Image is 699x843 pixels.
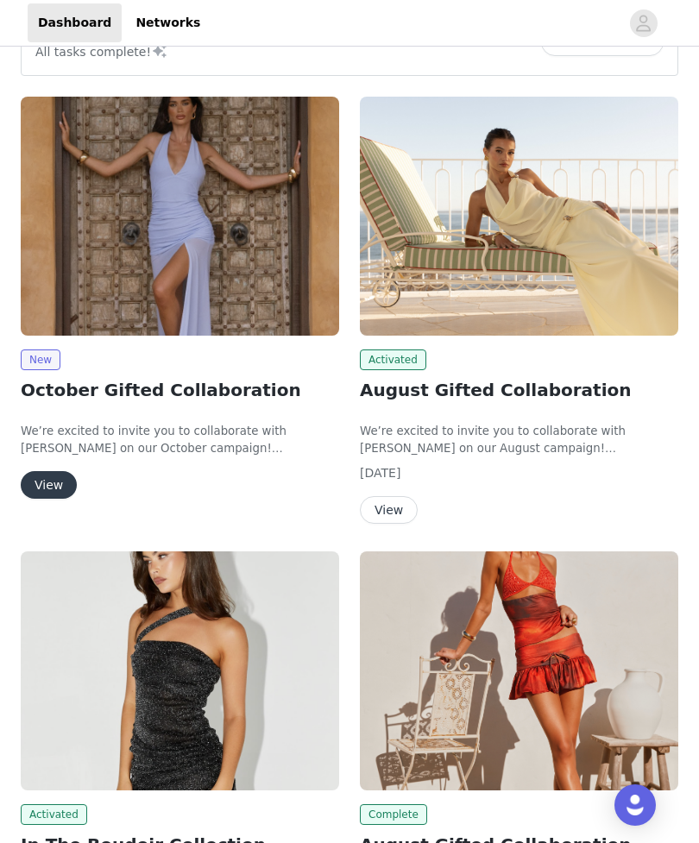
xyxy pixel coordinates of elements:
span: [DATE] [360,466,400,480]
span: Activated [21,804,87,825]
button: View [360,496,418,524]
div: Open Intercom Messenger [614,784,656,826]
a: View [21,479,77,492]
img: Peppermayo EU [21,97,339,336]
p: All tasks complete! [35,41,168,61]
img: Peppermayo AUS [21,551,339,790]
button: View [21,471,77,499]
img: Peppermayo UK [360,551,678,790]
a: Networks [125,3,211,42]
h2: August Gifted Collaboration [360,377,678,403]
span: New [21,349,60,370]
span: Complete [360,804,427,825]
img: Peppermayo EU [360,97,678,336]
span: Activated [360,349,426,370]
div: avatar [635,9,652,37]
a: Dashboard [28,3,122,42]
h2: October Gifted Collaboration [21,377,339,403]
span: We’re excited to invite you to collaborate with [PERSON_NAME] on our August campaign! [360,425,626,455]
a: View [360,504,418,517]
span: We’re excited to invite you to collaborate with [PERSON_NAME] on our October campaign! [21,425,287,455]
